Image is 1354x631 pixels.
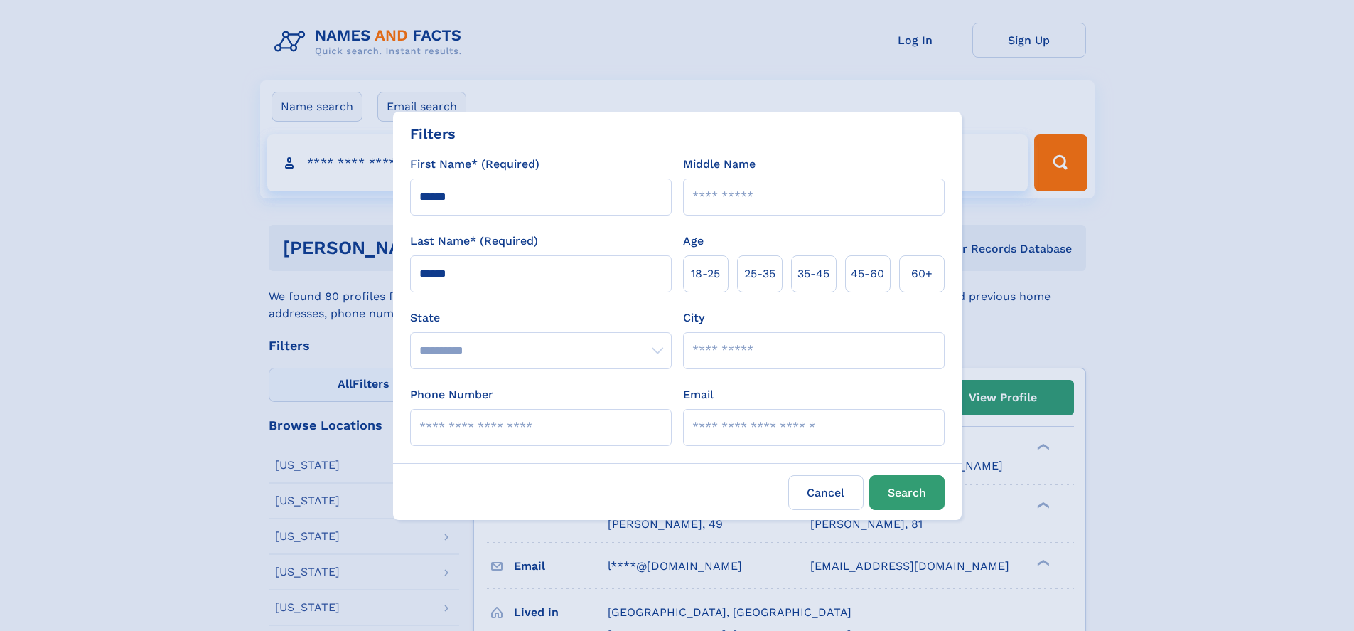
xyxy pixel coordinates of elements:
[797,265,829,282] span: 35‑45
[683,156,756,173] label: Middle Name
[869,475,945,510] button: Search
[410,233,538,250] label: Last Name* (Required)
[410,309,672,327] label: State
[683,386,714,403] label: Email
[788,475,864,510] label: Cancel
[691,265,720,282] span: 18‑25
[683,233,704,250] label: Age
[410,123,456,144] div: Filters
[410,386,493,403] label: Phone Number
[744,265,775,282] span: 25‑35
[683,309,704,327] label: City
[410,156,539,173] label: First Name* (Required)
[851,265,884,282] span: 45‑60
[911,265,933,282] span: 60+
